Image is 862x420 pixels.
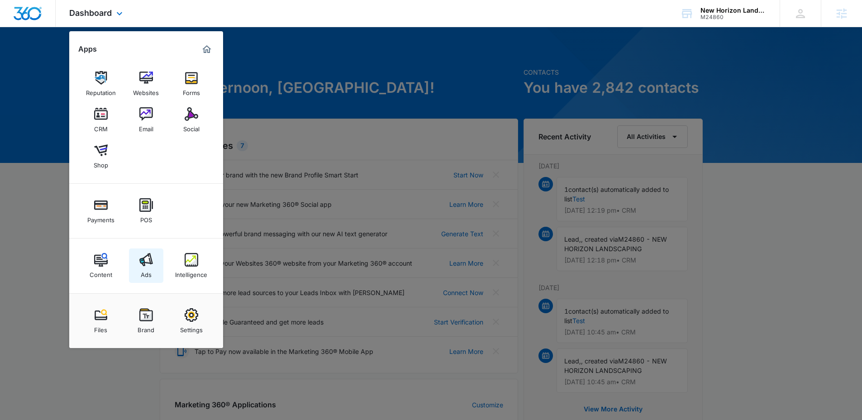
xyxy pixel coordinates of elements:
[100,53,152,59] div: Keywords by Traffic
[129,67,163,101] a: Websites
[34,53,81,59] div: Domain Overview
[14,24,22,31] img: website_grey.svg
[78,45,97,53] h2: Apps
[174,67,209,101] a: Forms
[90,52,97,60] img: tab_keywords_by_traffic_grey.svg
[174,304,209,338] a: Settings
[700,14,767,20] div: account id
[138,322,154,334] div: Brand
[183,121,200,133] div: Social
[87,212,114,224] div: Payments
[180,322,203,334] div: Settings
[200,42,214,57] a: Marketing 360® Dashboard
[86,85,116,96] div: Reputation
[139,121,153,133] div: Email
[84,248,118,283] a: Content
[14,14,22,22] img: logo_orange.svg
[84,103,118,137] a: CRM
[84,139,118,173] a: Shop
[174,103,209,137] a: Social
[700,7,767,14] div: account name
[69,8,112,18] span: Dashboard
[25,14,44,22] div: v 4.0.25
[94,322,107,334] div: Files
[84,67,118,101] a: Reputation
[133,85,159,96] div: Websites
[140,212,152,224] div: POS
[129,194,163,228] a: POS
[129,103,163,137] a: Email
[129,248,163,283] a: Ads
[174,248,209,283] a: Intelligence
[94,121,108,133] div: CRM
[90,267,112,278] div: Content
[84,194,118,228] a: Payments
[183,85,200,96] div: Forms
[24,24,100,31] div: Domain: [DOMAIN_NAME]
[84,304,118,338] a: Files
[175,267,207,278] div: Intelligence
[24,52,32,60] img: tab_domain_overview_orange.svg
[94,157,108,169] div: Shop
[141,267,152,278] div: Ads
[129,304,163,338] a: Brand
